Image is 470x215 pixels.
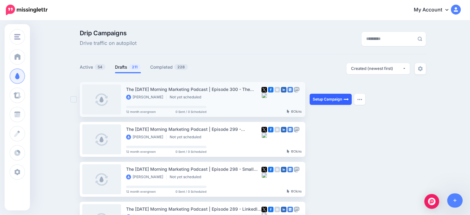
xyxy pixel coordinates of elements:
img: bluesky-grey-square.png [261,132,267,138]
span: 12 month evergreen [126,150,156,153]
a: Active54 [80,63,106,71]
img: facebook-square.png [268,127,273,132]
img: mastodon-grey-square.png [294,207,299,212]
img: google_business-square.png [287,167,293,172]
div: The [DATE] Morning Marketing Podcast | Episode 299 - Monitoring all your Social Media Platforms [126,126,261,133]
b: 0 [291,149,293,153]
span: Drip Campaigns [80,30,137,36]
img: linkedin-square.png [281,167,286,172]
img: dots.png [357,98,362,100]
img: instagram-grey-square.png [274,127,280,132]
img: pointer-grey-darker.png [287,189,290,193]
span: 0 Sent / 0 Scheduled [176,190,206,193]
a: Drafts211 [115,63,141,71]
a: Setup Campaign [310,94,352,105]
img: google_business-square.png [287,87,293,92]
li: [PERSON_NAME] [126,135,167,140]
div: Created (newest first) [351,66,402,71]
li: Not yet scheduled [170,135,204,140]
span: 0 Sent / 0 Scheduled [176,110,206,113]
img: google_business-square.png [287,127,293,132]
img: linkedin-square.png [281,207,286,212]
img: twitter-square.png [261,207,267,212]
img: instagram-grey-square.png [274,167,280,172]
span: 54 [95,64,105,70]
span: 12 month evergreen [126,190,156,193]
div: The [DATE] Morning Marketing Podcast | Episode 300 - The Future of Marketing for Small Businesses [126,86,261,93]
img: mastodon-grey-square.png [294,167,299,172]
img: settings-grey.png [418,66,423,71]
span: 12 month evergreen [126,110,156,113]
img: linkedin-square.png [281,127,286,132]
b: 0 [291,189,293,193]
img: mastodon-grey-square.png [294,127,299,132]
img: instagram-grey-square.png [274,87,280,92]
button: Created (newest first) [346,63,410,74]
img: twitter-square.png [261,167,267,172]
img: pointer-grey-darker.png [287,149,290,153]
img: facebook-square.png [268,207,273,212]
img: mastodon-grey-square.png [294,87,299,92]
div: Clicks [287,150,302,153]
li: [PERSON_NAME] [126,95,167,100]
li: Not yet scheduled [170,95,204,100]
img: facebook-square.png [268,167,273,172]
span: 228 [174,64,188,70]
a: Completed228 [150,63,188,71]
img: bluesky-grey-square.png [261,92,267,98]
div: The [DATE] Morning Marketing Podcast | Episode 298 - Small Business Solutions with [PERSON_NAME] [126,166,261,173]
div: Open Intercom Messenger [424,194,439,209]
li: Not yet scheduled [170,174,204,179]
a: My Account [408,2,461,18]
img: linkedin-square.png [281,87,286,92]
div: The [DATE] Morning Marketing Podcast | Episode 289 - LinkedIn Ads with [PERSON_NAME] [126,205,261,213]
img: menu.png [14,34,20,40]
img: bluesky-grey-square.png [261,172,267,178]
div: Clicks [287,190,302,193]
img: twitter-square.png [261,87,267,92]
li: [PERSON_NAME] [126,174,167,179]
img: twitter-square.png [261,127,267,132]
span: Drive traffic on autopilot [80,39,137,47]
div: Clicks [287,110,302,114]
img: instagram-grey-square.png [274,207,280,212]
img: google_business-square.png [287,207,293,212]
b: 0 [291,110,293,113]
img: Missinglettr [6,5,48,15]
img: facebook-square.png [268,87,273,92]
img: search-grey-6.png [417,37,422,41]
span: 0 Sent / 0 Scheduled [176,150,206,153]
img: arrow-long-right-white.png [344,97,349,102]
img: pointer-grey-darker.png [287,110,290,113]
span: 211 [129,64,141,70]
